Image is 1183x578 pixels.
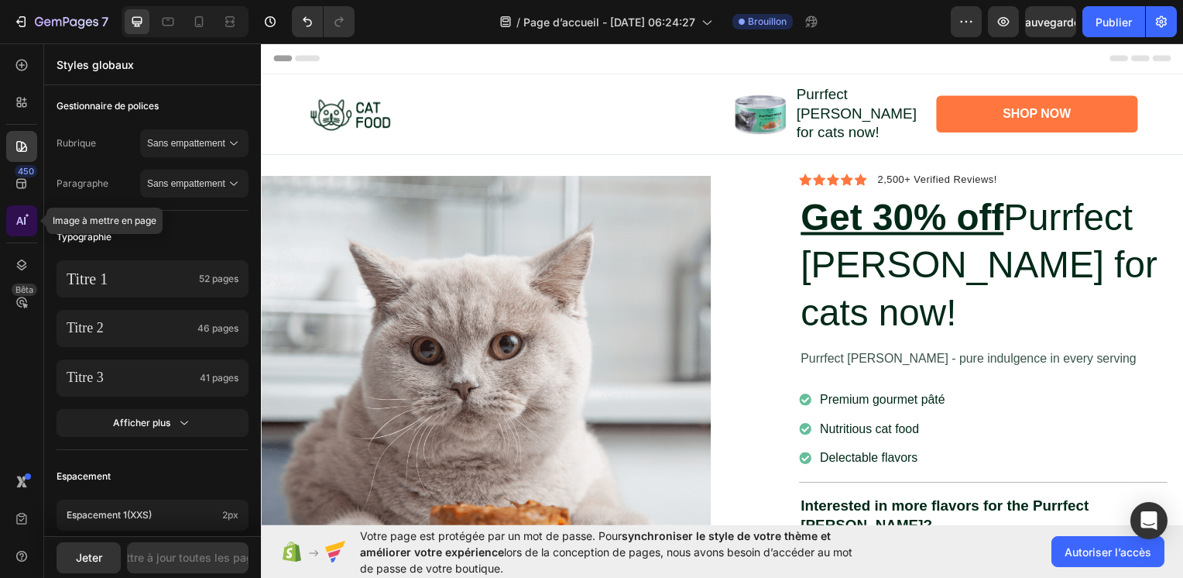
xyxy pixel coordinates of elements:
span: Gestionnaire de polices [57,97,159,115]
a: Shop Now [680,53,883,91]
span: Typographie [57,228,111,246]
font: Publier [1096,14,1132,30]
div: Bêta [12,284,37,296]
p: Titre 1 [67,269,193,289]
p: Premium gourmet pâté [563,350,689,369]
p: 2,500+ Verified Reviews! [621,130,741,146]
div: 450 [15,165,37,177]
button: Sans empattement [140,170,249,198]
div: Annuler/Rétablir [292,6,355,37]
span: Espacement [57,467,111,486]
button: 7 [6,6,115,37]
p: Styles globaux [57,57,249,73]
p: Titre 2 [67,319,191,337]
span: Rubrique [57,136,140,150]
span: 46 pages [197,322,238,335]
p: Purrfect [PERSON_NAME] - pure indulgence in every serving [543,309,911,328]
u: Get 30% off [543,155,748,196]
img: gempages_432750572815254551-360a8916-51c8-4454-840f-f8b323cc3f21.png [476,53,528,92]
div: Ouvrez Intercom Messenger [1130,502,1168,539]
font: Afficher plus [113,416,170,430]
span: Autoriser l’accès [1065,544,1151,560]
font: Jeter [76,549,102,566]
p: Titre 3 [67,369,194,387]
button: Afficher plus [57,409,249,437]
div: Shop Now [746,64,815,81]
span: synchroniser le style de votre thème et améliorer votre expérience [360,529,831,559]
span: 2px [222,508,238,522]
span: 41 pages [200,371,238,385]
font: Mettre à jour toutes les pages [110,549,266,566]
p: Delectable flavors [563,409,689,428]
span: 52 pages [199,272,238,286]
span: / [516,14,520,30]
button: Sauvegarder [1025,6,1076,37]
p: Espacement 1 [67,508,216,522]
button: Jeter [57,542,121,573]
span: Brouillon [748,15,787,29]
iframe: Design area [261,43,1183,525]
button: Autoriser l’accès [1051,536,1164,567]
p: Purrfect [PERSON_NAME] for cats now! [539,43,678,101]
p: Nutritious cat food [563,380,689,398]
button: Publier [1082,6,1145,37]
button: Sans empattement [140,129,249,157]
span: Sauvegarder [1018,15,1084,29]
p: 7 [101,12,108,31]
h2: Interested in more flavors for the Purrfect [PERSON_NAME]? [542,456,913,497]
h1: Purrfect [PERSON_NAME] for cats now! [542,150,913,298]
span: Page d’accueil - [DATE] 06:24:27 [523,14,695,30]
span: Sans empattement [147,136,226,150]
button: Mettre à jour toutes les pages [127,542,249,573]
span: Paragraphe [57,177,140,191]
span: Votre page est protégée par un mot de passe. Pour lors de la conception de pages, nous avons beso... [360,528,855,576]
span: (xxs) [127,509,152,521]
span: Sans empattement [147,177,226,191]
